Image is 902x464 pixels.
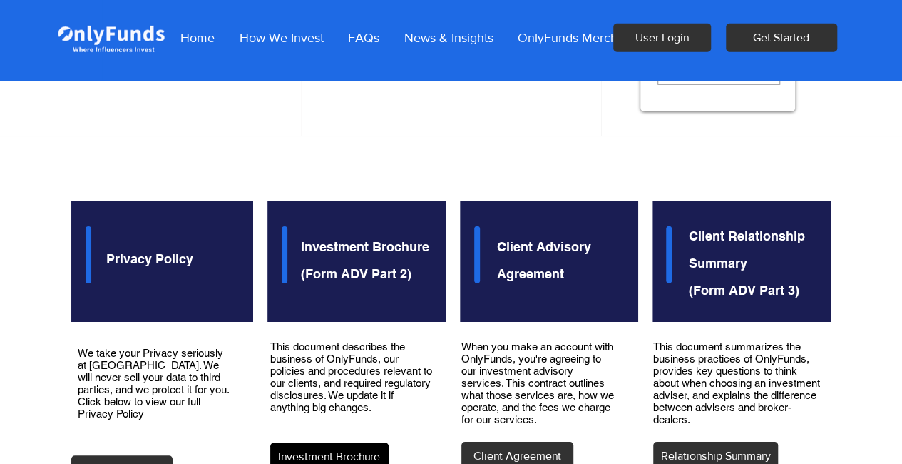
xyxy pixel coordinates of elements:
span: Privacy Policy [106,251,193,266]
span: Client Relationship Summary (Form ADV Part 3) [689,228,805,298]
a: User Login [613,24,711,52]
a: News & Insights [391,20,506,56]
span: Client Advisory Agreement [497,239,591,281]
span: This document describes the business of OnlyFunds, our policies and procedures relevant to our cl... [270,341,432,413]
span: This document summarizes the business practices of OnlyFunds, provides key questions to think abo... [653,341,820,425]
span: When you make an account with OnlyFunds, you're agreeing to our investment advisory services. Thi... [461,341,614,425]
img: Onlyfunds logo in white on a blue background. [56,13,165,63]
span: We take your Privacy seriously at [GEOGRAPHIC_DATA]. We will never sell your data to third partie... [78,347,229,420]
span: Get Started [753,30,809,46]
p: News & Insights [397,20,501,56]
a: OnlyFunds Merch [506,20,628,56]
a: Get Started [726,24,837,52]
span: Relationship Summary [660,448,770,464]
a: Home [168,20,227,56]
p: FAQs [341,20,386,56]
p: How We Invest [232,20,331,56]
span: Client Agreement [473,448,561,464]
span: Investment Brochure (Form ADV Part 2) [301,239,429,281]
p: OnlyFunds Merch [510,20,624,56]
a: FAQs [336,20,391,56]
p: Home [173,20,222,56]
span: User Login [635,30,689,46]
a: How We Invest [227,20,336,56]
nav: Site [168,20,628,56]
